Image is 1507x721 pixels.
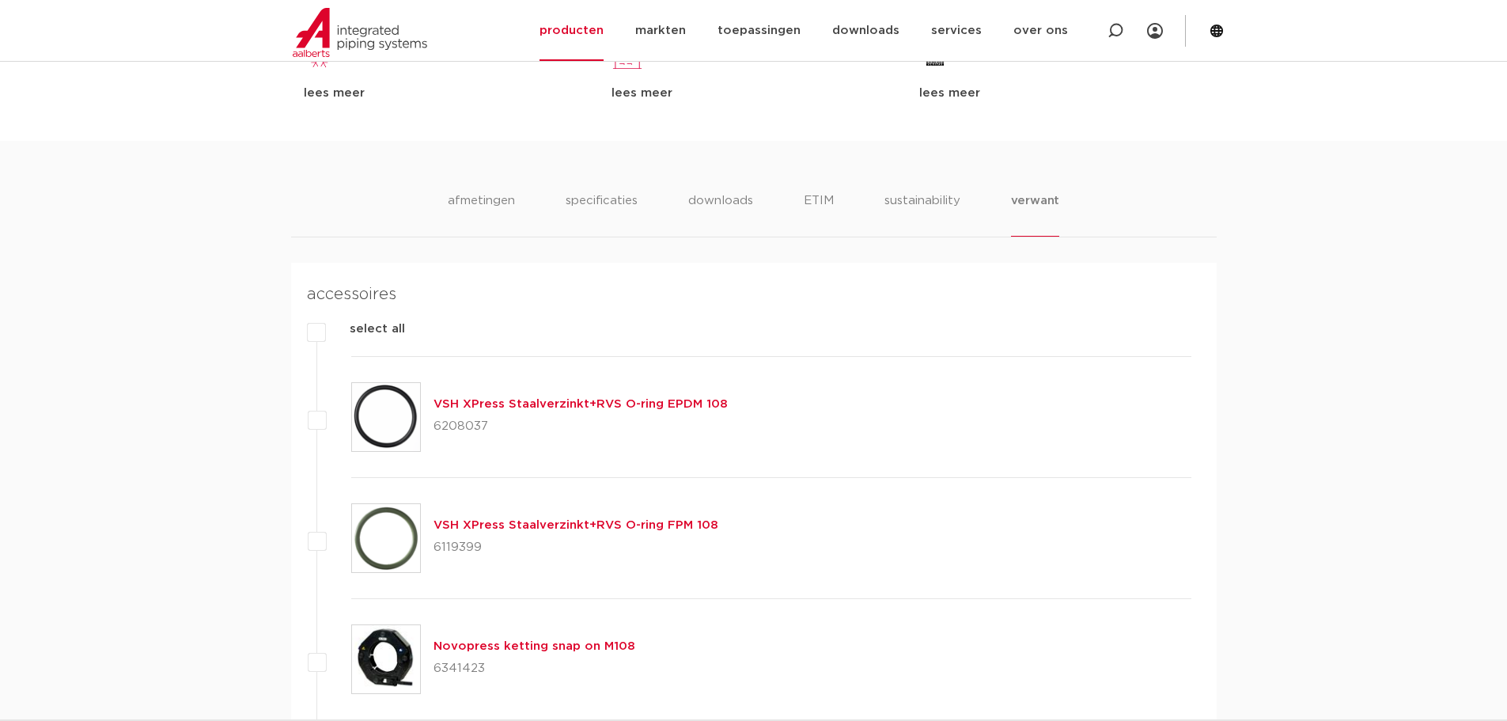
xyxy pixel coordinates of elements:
p: 6119399 [434,535,718,560]
a: Novopress ketting snap on M108 [434,640,635,652]
li: verwant [1011,192,1060,237]
label: select all [326,320,405,339]
h4: accessoires [307,282,1191,307]
p: 6208037 [434,414,728,439]
li: specificaties [566,192,638,237]
a: VSH XPress Staalverzinkt+RVS O-ring EPDM 108 [434,398,728,410]
li: downloads [688,192,753,237]
li: afmetingen [448,192,515,237]
img: Thumbnail for VSH XPress Staalverzinkt+RVS O-ring EPDM 108 [352,383,420,451]
img: Thumbnail for Novopress ketting snap on M108 [352,625,420,693]
li: sustainability [884,192,960,237]
a: VSH XPress Staalverzinkt+RVS O-ring FPM 108 [434,519,718,531]
div: lees meer [304,84,588,103]
img: Thumbnail for VSH XPress Staalverzinkt+RVS O-ring FPM 108 [352,504,420,572]
div: lees meer [919,84,1203,103]
li: ETIM [804,192,834,237]
p: 6341423 [434,656,635,681]
div: lees meer [612,84,895,103]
